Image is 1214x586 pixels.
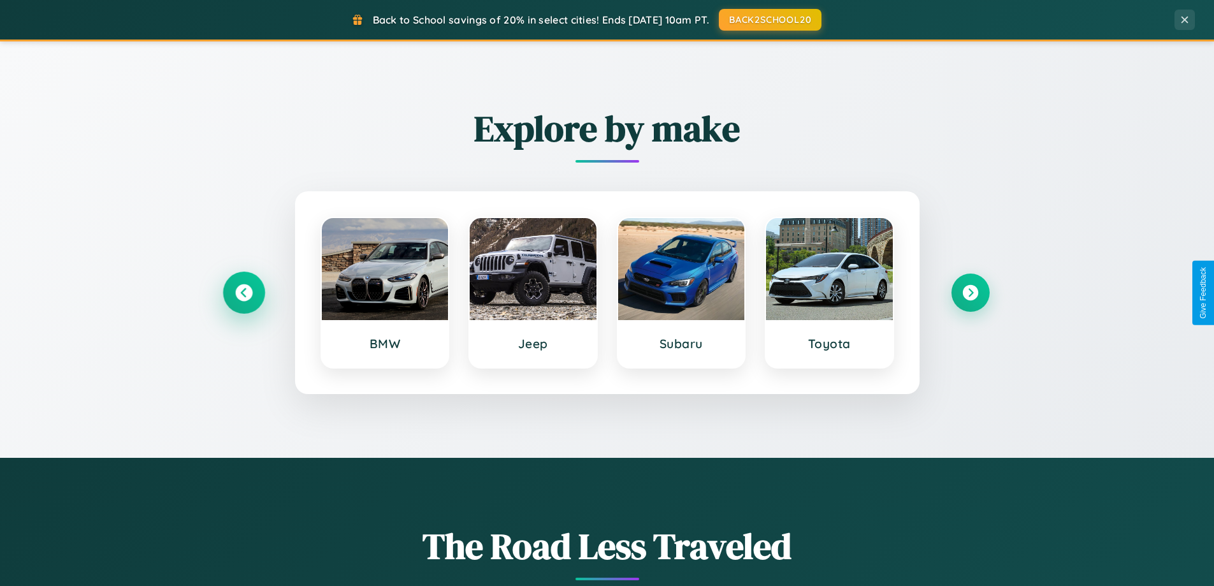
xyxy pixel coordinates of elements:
[335,336,436,351] h3: BMW
[1199,267,1208,319] div: Give Feedback
[779,336,880,351] h3: Toyota
[631,336,732,351] h3: Subaru
[373,13,709,26] span: Back to School savings of 20% in select cities! Ends [DATE] 10am PT.
[225,104,990,153] h2: Explore by make
[719,9,821,31] button: BACK2SCHOOL20
[482,336,584,351] h3: Jeep
[225,522,990,571] h1: The Road Less Traveled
